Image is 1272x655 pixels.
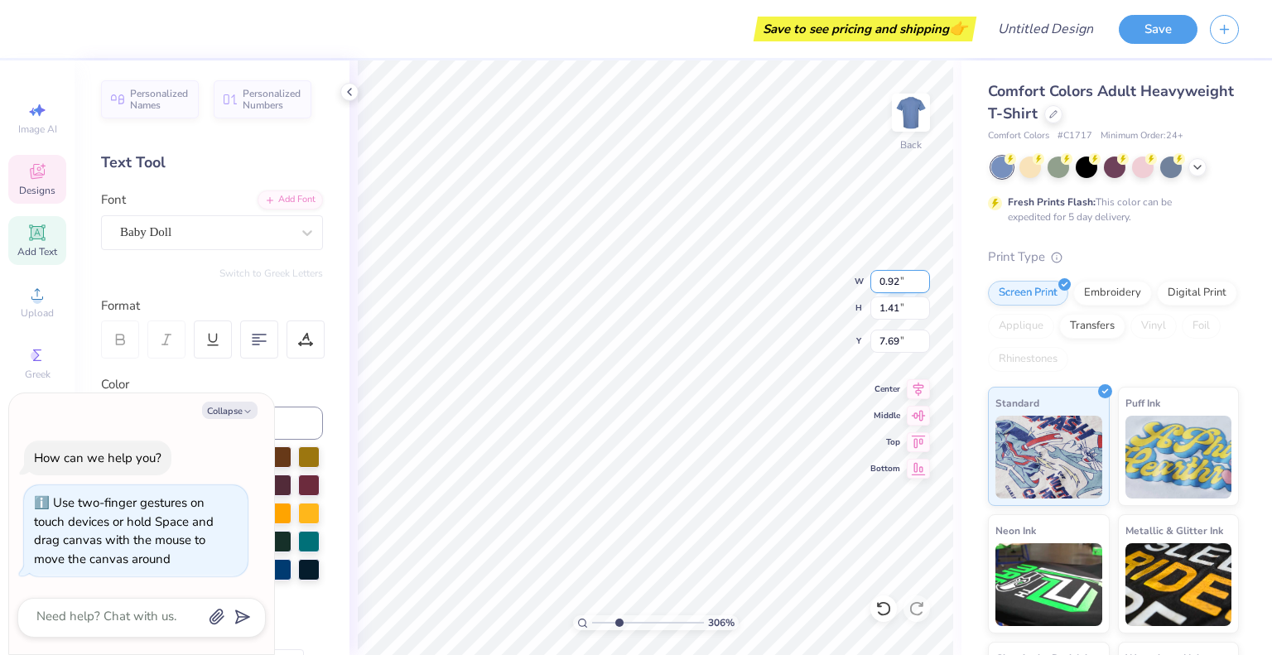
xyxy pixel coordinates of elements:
span: Puff Ink [1125,394,1160,412]
span: Greek [25,368,51,381]
strong: Fresh Prints Flash: [1008,195,1096,209]
span: Top [870,436,900,448]
div: Format [101,296,325,315]
button: Switch to Greek Letters [219,267,323,280]
div: Text Tool [101,152,323,174]
div: Embroidery [1073,281,1152,306]
span: 306 % [708,615,735,630]
span: Bottom [870,463,900,474]
div: Use two-finger gestures on touch devices or hold Space and drag canvas with the mouse to move the... [34,494,214,567]
span: # C1717 [1058,129,1092,143]
button: Save [1119,15,1197,44]
span: Designs [19,184,55,197]
img: Puff Ink [1125,416,1232,498]
span: Personalized Numbers [243,88,301,111]
span: Comfort Colors Adult Heavyweight T-Shirt [988,81,1234,123]
div: Color [101,375,323,394]
span: 👉 [949,18,967,38]
div: This color can be expedited for 5 day delivery. [1008,195,1212,224]
span: Upload [21,306,54,320]
img: Neon Ink [995,543,1102,626]
span: Minimum Order: 24 + [1101,129,1183,143]
button: Collapse [202,402,258,419]
img: Metallic & Glitter Ink [1125,543,1232,626]
input: Untitled Design [985,12,1106,46]
span: Standard [995,394,1039,412]
div: Screen Print [988,281,1068,306]
div: Foil [1182,314,1221,339]
span: Image AI [18,123,57,136]
img: Back [894,96,927,129]
span: Center [870,383,900,395]
span: Personalized Names [130,88,189,111]
div: Save to see pricing and shipping [758,17,972,41]
div: Rhinestones [988,347,1068,372]
div: Transfers [1059,314,1125,339]
span: Add Text [17,245,57,258]
div: Digital Print [1157,281,1237,306]
div: Add Font [258,190,323,210]
img: Standard [995,416,1102,498]
div: Vinyl [1130,314,1177,339]
div: Back [900,137,922,152]
span: Neon Ink [995,522,1036,539]
div: How can we help you? [34,450,161,466]
span: Metallic & Glitter Ink [1125,522,1223,539]
label: Font [101,190,126,210]
div: Applique [988,314,1054,339]
span: Middle [870,410,900,421]
div: Print Type [988,248,1239,267]
span: Comfort Colors [988,129,1049,143]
